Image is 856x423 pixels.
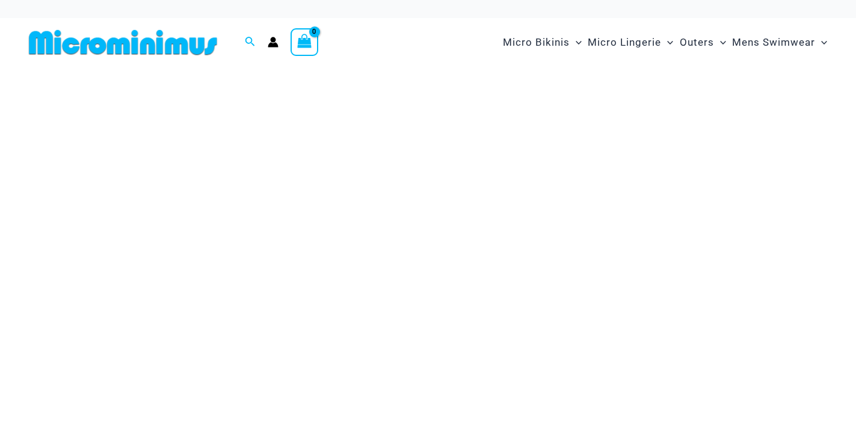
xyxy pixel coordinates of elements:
[714,27,726,58] span: Menu Toggle
[570,27,582,58] span: Menu Toggle
[291,28,318,56] a: View Shopping Cart, empty
[585,24,676,61] a: Micro LingerieMenu ToggleMenu Toggle
[245,35,256,50] a: Search icon link
[729,24,830,61] a: Mens SwimwearMenu ToggleMenu Toggle
[815,27,827,58] span: Menu Toggle
[677,24,729,61] a: OutersMenu ToggleMenu Toggle
[661,27,673,58] span: Menu Toggle
[503,27,570,58] span: Micro Bikinis
[268,37,279,48] a: Account icon link
[732,27,815,58] span: Mens Swimwear
[498,22,832,63] nav: Site Navigation
[588,27,661,58] span: Micro Lingerie
[680,27,714,58] span: Outers
[500,24,585,61] a: Micro BikinisMenu ToggleMenu Toggle
[24,29,222,56] img: MM SHOP LOGO FLAT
